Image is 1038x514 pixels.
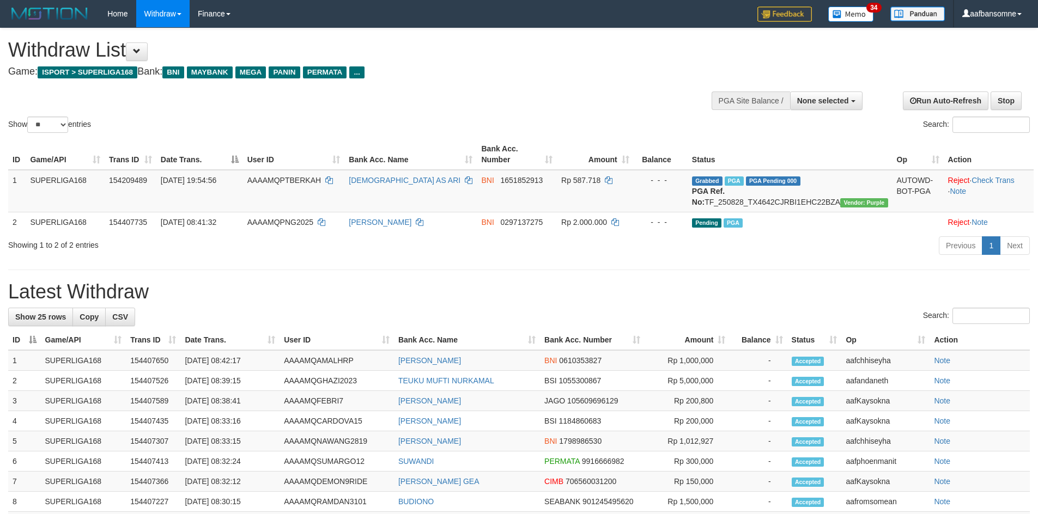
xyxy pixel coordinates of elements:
td: aafKaysokna [841,391,930,411]
a: Note [934,376,950,385]
a: BUDIONO [398,497,434,506]
h1: Withdraw List [8,39,681,61]
td: TF_250828_TX4642CJRBI1EHC22BZA [688,170,893,212]
th: Op: activate to sort column ascending [893,139,944,170]
span: Rp 587.718 [561,176,600,185]
td: 154407589 [126,391,180,411]
td: [DATE] 08:33:16 [180,411,280,431]
td: - [730,492,787,512]
td: [DATE] 08:30:15 [180,492,280,512]
span: None selected [797,96,849,105]
th: Bank Acc. Number: activate to sort column ascending [477,139,557,170]
a: Next [1000,236,1030,255]
span: AAAAMQPNG2025 [247,218,313,227]
td: · · [944,170,1034,212]
a: [PERSON_NAME] [349,218,411,227]
span: Copy 9916666982 to clipboard [582,457,624,466]
td: [DATE] 08:33:15 [180,431,280,451]
th: Action [944,139,1034,170]
div: PGA Site Balance / [712,91,790,110]
td: SUPERLIGA168 [41,472,126,492]
td: Rp 1,012,927 [645,431,730,451]
b: PGA Ref. No: [692,187,725,206]
span: Copy 706560031200 to clipboard [566,477,616,486]
a: Note [934,417,950,425]
th: Trans ID: activate to sort column ascending [105,139,156,170]
span: BNI [481,176,494,185]
span: ISPORT > SUPERLIGA168 [38,66,137,78]
span: CIMB [544,477,563,486]
span: Copy 0610353827 to clipboard [559,356,602,365]
td: SUPERLIGA168 [41,451,126,472]
span: Marked by aafchhiseyha [725,176,744,186]
span: PANIN [269,66,300,78]
td: [DATE] 08:39:15 [180,371,280,391]
td: Rp 200,000 [645,411,730,431]
span: Copy 901245495620 to clipboard [582,497,633,506]
a: Copy [72,308,106,326]
span: Accepted [792,457,824,467]
span: Accepted [792,417,824,426]
td: aafphoenmanit [841,451,930,472]
th: Status [688,139,893,170]
span: Accepted [792,357,824,366]
span: Vendor URL: https://trx4.1velocity.biz [840,198,888,207]
td: SUPERLIGA168 [41,371,126,391]
a: [PERSON_NAME] GEA [398,477,479,486]
th: Game/API: activate to sort column ascending [41,330,126,350]
input: Search: [952,308,1030,324]
span: BNI [162,66,184,78]
td: 7 [8,472,41,492]
a: TEUKU MUFTI NURKAMAL [398,376,494,385]
th: ID: activate to sort column descending [8,330,41,350]
span: MEGA [235,66,266,78]
button: None selected [790,91,863,110]
div: - - - [638,175,683,186]
td: AAAAMQCARDOVA15 [280,411,394,431]
a: [PERSON_NAME] [398,437,461,445]
th: ID [8,139,26,170]
a: [PERSON_NAME] [398,356,461,365]
td: - [730,431,787,451]
span: Copy 1184860683 to clipboard [559,417,602,425]
td: 154407435 [126,411,180,431]
th: Status: activate to sort column ascending [787,330,842,350]
td: [DATE] 08:42:17 [180,350,280,371]
span: JAGO [544,396,565,405]
a: SUWANDI [398,457,434,466]
td: - [730,391,787,411]
span: Marked by aafchhiseyha [724,218,743,228]
span: BSI [544,417,557,425]
td: · [944,212,1034,232]
span: Copy [80,313,99,321]
a: Note [972,218,988,227]
span: BNI [544,356,557,365]
span: AAAAMQPTBERKAH [247,176,321,185]
img: Button%20Memo.svg [828,7,874,22]
td: AAAAMQRAMDAN3101 [280,492,394,512]
span: 154209489 [109,176,147,185]
td: AAAAMQNAWANG2819 [280,431,394,451]
span: MAYBANK [187,66,233,78]
td: SUPERLIGA168 [41,431,126,451]
td: Rp 200,800 [645,391,730,411]
th: Bank Acc. Name: activate to sort column ascending [344,139,477,170]
th: Game/API: activate to sort column ascending [26,139,105,170]
span: [DATE] 08:41:32 [161,218,216,227]
span: Accepted [792,397,824,406]
td: Rp 5,000,000 [645,371,730,391]
a: Reject [948,218,970,227]
th: Bank Acc. Name: activate to sort column ascending [394,330,540,350]
span: Accepted [792,498,824,507]
a: Note [934,396,950,405]
td: 154407526 [126,371,180,391]
span: Copy 1798986530 to clipboard [559,437,602,445]
label: Search: [923,308,1030,324]
a: 1 [982,236,1000,255]
span: Copy 1651852913 to clipboard [501,176,543,185]
td: aafchhiseyha [841,431,930,451]
td: aafchhiseyha [841,350,930,371]
td: [DATE] 08:32:12 [180,472,280,492]
span: 154407735 [109,218,147,227]
span: ... [349,66,364,78]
